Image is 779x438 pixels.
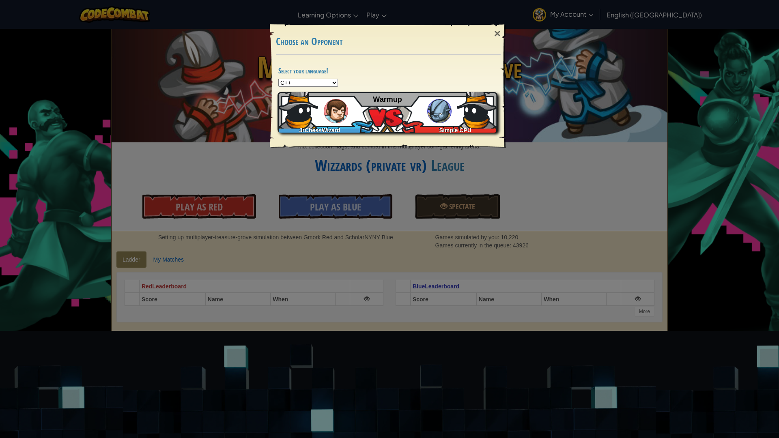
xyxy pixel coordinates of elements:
[488,22,507,45] div: ×
[373,95,402,103] span: Warmup
[278,67,498,75] h4: Select your language!
[324,99,348,123] img: humans_ladder_tutorial.png
[457,88,497,129] img: ydwmskAAAAGSURBVAMA1zIdaJYLXsYAAAAASUVORK5CYII=
[439,127,471,133] span: Simple CPU
[278,92,498,133] a: JrChessWizardSimple CPU
[427,99,452,123] img: ogres_ladder_tutorial.png
[299,127,340,133] span: JrChessWizard
[278,88,318,129] img: ydwmskAAAAGSURBVAMA1zIdaJYLXsYAAAAASUVORK5CYII=
[276,36,501,47] h3: Choose an Opponent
